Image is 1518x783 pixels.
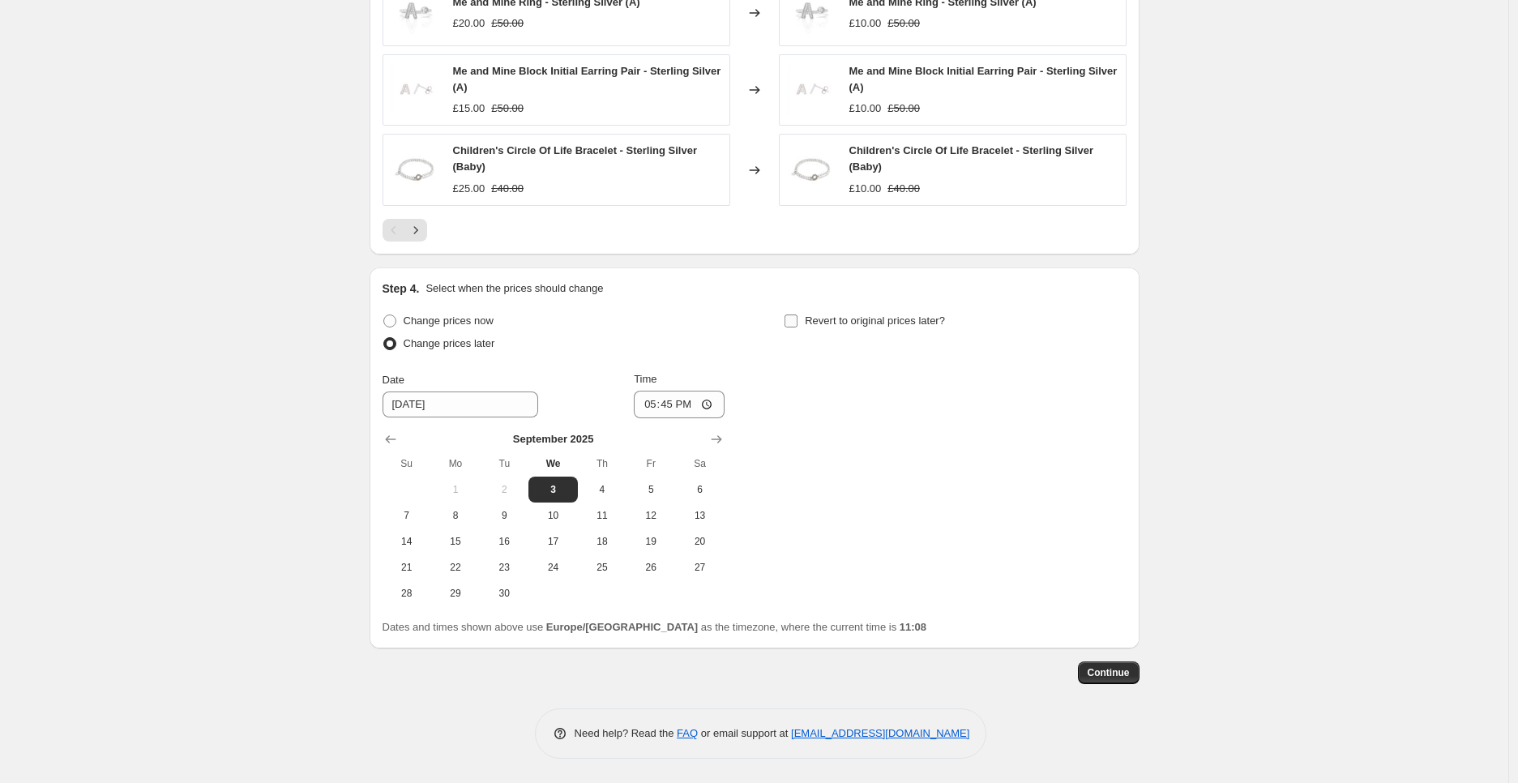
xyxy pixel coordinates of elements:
[677,727,698,739] a: FAQ
[675,451,724,477] th: Saturday
[584,457,620,470] span: Th
[535,483,571,496] span: 3
[887,101,920,117] strike: £50.00
[849,15,882,32] div: £10.00
[535,457,571,470] span: We
[389,535,425,548] span: 14
[788,66,836,114] img: me-and-mine-block-initial-earring-pair-sterling-silver-385277_80x.png
[634,373,656,385] span: Time
[791,727,969,739] a: [EMAIL_ADDRESS][DOMAIN_NAME]
[528,528,577,554] button: Wednesday September 17 2025
[438,457,473,470] span: Mo
[431,477,480,503] button: Monday September 1 2025
[438,535,473,548] span: 15
[480,477,528,503] button: Tuesday September 2 2025
[626,554,675,580] button: Friday September 26 2025
[491,15,524,32] strike: £50.00
[486,509,522,522] span: 9
[480,528,528,554] button: Tuesday September 16 2025
[626,451,675,477] th: Friday
[849,101,882,117] div: £10.00
[438,561,473,574] span: 22
[383,621,927,633] span: Dates and times shown above use as the timezone, where the current time is
[584,509,620,522] span: 11
[675,528,724,554] button: Saturday September 20 2025
[675,503,724,528] button: Saturday September 13 2025
[849,144,1093,173] span: Children's Circle Of Life Bracelet - Sterling Silver (Baby)
[682,483,717,496] span: 6
[584,483,620,496] span: 4
[528,451,577,477] th: Wednesday
[633,561,669,574] span: 26
[486,535,522,548] span: 16
[480,580,528,606] button: Tuesday September 30 2025
[425,280,603,297] p: Select when the prices should change
[535,535,571,548] span: 17
[682,561,717,574] span: 27
[575,727,678,739] span: Need help? Read the
[486,587,522,600] span: 30
[626,477,675,503] button: Friday September 5 2025
[849,65,1118,93] span: Me and Mine Block Initial Earring Pair - Sterling Silver (A)
[404,337,495,349] span: Change prices later
[431,451,480,477] th: Monday
[633,535,669,548] span: 19
[431,503,480,528] button: Monday September 8 2025
[788,146,836,195] img: minicol-blet_80x.jpg
[626,503,675,528] button: Friday September 12 2025
[453,65,721,93] span: Me and Mine Block Initial Earring Pair - Sterling Silver (A)
[404,314,494,327] span: Change prices now
[578,503,626,528] button: Thursday September 11 2025
[391,146,440,195] img: minicol-blet_80x.jpg
[528,477,577,503] button: Today Wednesday September 3 2025
[480,451,528,477] th: Tuesday
[682,457,717,470] span: Sa
[431,528,480,554] button: Monday September 15 2025
[383,219,427,242] nav: Pagination
[491,181,524,197] strike: £40.00
[431,554,480,580] button: Monday September 22 2025
[546,621,698,633] b: Europe/[GEOGRAPHIC_DATA]
[383,374,404,386] span: Date
[682,509,717,522] span: 13
[578,477,626,503] button: Thursday September 4 2025
[578,528,626,554] button: Thursday September 18 2025
[438,587,473,600] span: 29
[383,451,431,477] th: Sunday
[389,509,425,522] span: 7
[453,181,485,197] div: £25.00
[391,66,440,114] img: me-and-mine-block-initial-earring-pair-sterling-silver-385277_80x.png
[535,509,571,522] span: 10
[887,181,920,197] strike: £40.00
[383,391,538,417] input: 9/3/2025
[438,483,473,496] span: 1
[438,509,473,522] span: 8
[675,554,724,580] button: Saturday September 27 2025
[698,727,791,739] span: or email support at
[480,503,528,528] button: Tuesday September 9 2025
[404,219,427,242] button: Next
[379,428,402,451] button: Show previous month, August 2025
[389,587,425,600] span: 28
[486,457,522,470] span: Tu
[383,580,431,606] button: Sunday September 28 2025
[1088,666,1130,679] span: Continue
[431,580,480,606] button: Monday September 29 2025
[383,528,431,554] button: Sunday September 14 2025
[389,561,425,574] span: 21
[578,451,626,477] th: Thursday
[633,483,669,496] span: 5
[453,15,485,32] div: £20.00
[453,101,485,117] div: £15.00
[887,15,920,32] strike: £50.00
[383,554,431,580] button: Sunday September 21 2025
[383,503,431,528] button: Sunday September 7 2025
[805,314,945,327] span: Revert to original prices later?
[480,554,528,580] button: Tuesday September 23 2025
[1078,661,1140,684] button: Continue
[383,280,420,297] h2: Step 4.
[535,561,571,574] span: 24
[584,535,620,548] span: 18
[705,428,728,451] button: Show next month, October 2025
[584,561,620,574] span: 25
